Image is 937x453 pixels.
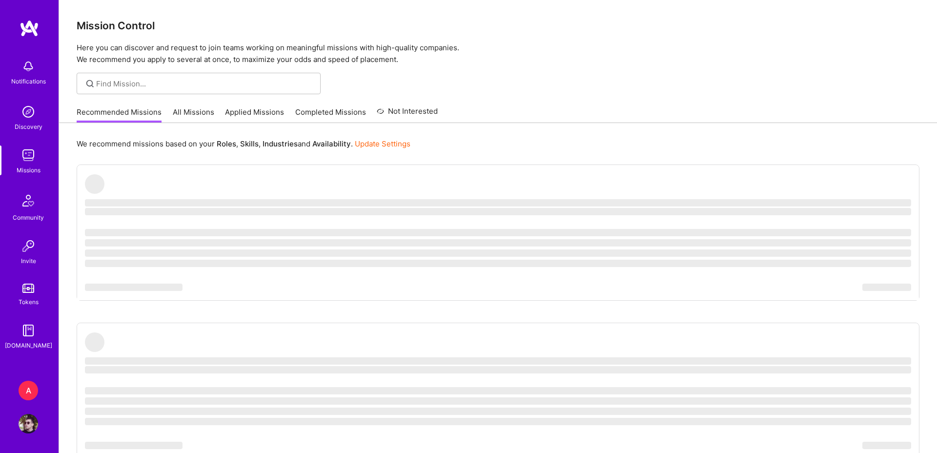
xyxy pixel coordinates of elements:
div: Notifications [11,76,46,86]
img: Invite [19,236,38,256]
div: Discovery [15,122,42,132]
a: Update Settings [355,139,410,148]
div: Missions [17,165,41,175]
a: Not Interested [377,105,438,123]
b: Availability [312,139,351,148]
div: Community [13,212,44,223]
img: tokens [22,284,34,293]
i: icon SearchGrey [84,78,96,89]
img: guide book [19,321,38,340]
a: A [16,381,41,400]
a: All Missions [173,107,214,123]
img: User Avatar [19,414,38,433]
div: A [19,381,38,400]
img: teamwork [19,145,38,165]
a: User Avatar [16,414,41,433]
b: Roles [217,139,236,148]
a: Applied Missions [225,107,284,123]
h3: Mission Control [77,20,919,32]
b: Skills [240,139,259,148]
img: logo [20,20,39,37]
a: Completed Missions [295,107,366,123]
b: Industries [263,139,298,148]
div: [DOMAIN_NAME] [5,340,52,350]
p: We recommend missions based on your , , and . [77,139,410,149]
a: Recommended Missions [77,107,162,123]
img: Community [17,189,40,212]
img: discovery [19,102,38,122]
div: Tokens [19,297,39,307]
img: bell [19,57,38,76]
div: Invite [21,256,36,266]
p: Here you can discover and request to join teams working on meaningful missions with high-quality ... [77,42,919,65]
input: Find Mission... [96,79,313,89]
